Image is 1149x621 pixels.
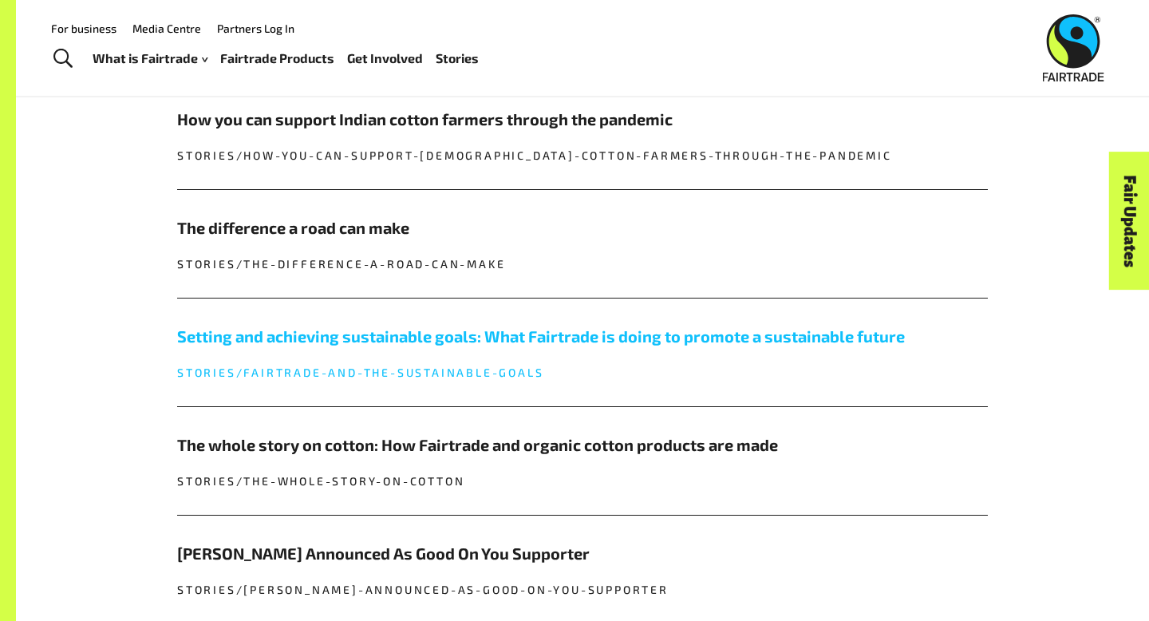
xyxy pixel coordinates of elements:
[347,47,423,70] a: Get Involved
[132,22,201,35] a: Media Centre
[177,255,988,272] p: stories/the-difference-a-road-can-make
[177,364,988,381] p: stories/fairtrade-and-the-sustainable-goals
[177,190,988,298] a: The difference a road can make stories/the-difference-a-road-can-make
[177,324,988,348] h5: Setting and achieving sustainable goals: What Fairtrade is doing to promote a sustainable future
[436,47,479,70] a: Stories
[177,541,988,565] h5: [PERSON_NAME] Announced As Good On You Supporter
[177,107,988,131] h5: How you can support Indian cotton farmers through the pandemic
[177,433,988,457] h5: The whole story on cotton: How Fairtrade and organic cotton products are made
[43,39,82,79] a: Toggle Search
[177,147,988,164] p: stories/how-you-can-support-[DEMOGRAPHIC_DATA]-cotton-farmers-through-the-pandemic
[1043,14,1104,81] img: Fairtrade Australia New Zealand logo
[51,22,116,35] a: For business
[177,81,988,189] a: How you can support Indian cotton farmers through the pandemic stories/how-you-can-support-[DEMOG...
[177,473,988,489] p: stories/the-whole-story-on-cotton
[177,216,988,239] h5: The difference a road can make
[93,47,207,70] a: What is Fairtrade
[177,407,988,515] a: The whole story on cotton: How Fairtrade and organic cotton products are made stories/the-whole-s...
[177,581,988,598] p: stories/[PERSON_NAME]-announced-as-good-on-you-supporter
[220,47,334,70] a: Fairtrade Products
[217,22,294,35] a: Partners Log In
[177,299,988,406] a: Setting and achieving sustainable goals: What Fairtrade is doing to promote a sustainable future ...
